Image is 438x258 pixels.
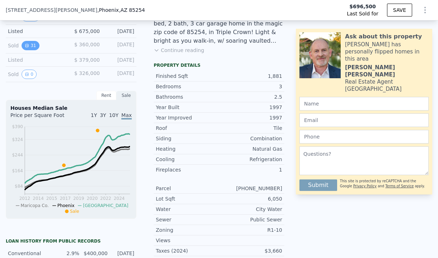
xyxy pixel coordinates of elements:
[219,166,282,173] div: 1
[345,78,393,85] div: Real Estate Agent
[10,112,71,123] div: Price per Square Foot
[8,41,65,50] div: Sold
[109,112,118,118] span: 10Y
[21,203,49,208] span: Maricopa Co.
[219,114,282,121] div: 1997
[299,113,429,127] input: Email
[83,203,128,208] span: [GEOGRAPHIC_DATA]
[8,28,65,35] div: Listed
[74,70,100,76] span: $ 326,000
[46,196,57,201] tspan: 2015
[154,47,204,54] button: Continue reading
[6,238,136,244] div: Loan history from public records
[219,93,282,100] div: 2.5
[12,168,23,173] tspan: $164
[219,185,282,192] div: [PHONE_NUMBER]
[73,196,84,201] tspan: 2019
[87,196,98,201] tspan: 2020
[74,42,100,47] span: $ 360,000
[74,57,100,63] span: $ 379,000
[70,209,79,214] span: Sale
[156,166,219,173] div: Fireplaces
[156,185,219,192] div: Parcel
[156,216,219,223] div: Sewer
[156,104,219,111] div: Year Built
[156,145,219,153] div: Heating
[106,56,134,64] div: [DATE]
[156,226,219,234] div: Zoning
[60,196,71,201] tspan: 2017
[219,226,282,234] div: R1-10
[114,196,125,201] tspan: 2024
[156,114,219,121] div: Year Improved
[219,125,282,132] div: Tile
[22,70,37,79] button: View historical data
[84,250,108,257] div: $400,000
[57,250,79,257] div: 2.9%
[156,237,219,244] div: Views
[22,41,39,50] button: View historical data
[116,91,136,100] div: Sale
[345,85,402,93] div: [GEOGRAPHIC_DATA]
[12,137,23,142] tspan: $324
[33,196,44,201] tspan: 2014
[299,179,337,191] button: Submit
[345,32,422,41] div: Ask about this property
[8,56,65,64] div: Listed
[219,216,282,223] div: Public Sewer
[156,72,219,80] div: Finished Sqft
[219,104,282,111] div: 1997
[12,124,23,129] tspan: $390
[8,250,53,257] div: Conventional
[57,203,75,208] span: Phoenix
[219,195,282,202] div: 6,050
[12,153,23,158] tspan: $244
[156,125,219,132] div: Roof
[106,28,134,35] div: [DATE]
[156,156,219,163] div: Cooling
[156,247,219,254] div: Taxes (2024)
[156,83,219,90] div: Bedrooms
[219,206,282,213] div: City Water
[385,184,414,188] a: Terms of Service
[219,156,282,163] div: Refrigeration
[219,72,282,80] div: 1,881
[345,41,429,62] div: [PERSON_NAME] has personally flipped homes in this area
[156,93,219,100] div: Bathrooms
[106,41,134,50] div: [DATE]
[299,97,429,111] input: Name
[154,62,284,68] div: Property details
[74,28,100,34] span: $ 675,000
[121,112,132,119] span: Max
[156,135,219,142] div: Siding
[156,206,219,213] div: Water
[106,70,134,79] div: [DATE]
[340,177,429,191] div: This site is protected by reCAPTCHA and the Google and apply.
[96,91,116,100] div: Rent
[6,6,97,14] span: [STREET_ADDRESS][PERSON_NAME]
[10,104,132,112] div: Houses Median Sale
[418,3,432,17] button: Show Options
[112,250,134,257] div: [DATE]
[15,184,23,189] tspan: $84
[219,145,282,153] div: Natural Gas
[119,7,145,13] span: , AZ 85254
[19,196,31,201] tspan: 2012
[156,195,219,202] div: Lot Sqft
[154,11,284,45] div: Fall in love w/ this beautifully remodeled 3 bed, 2 bath, 3 car garage home in the magic zip code...
[219,135,282,142] div: Combination
[100,196,111,201] tspan: 2022
[387,4,412,17] button: SAVE
[97,6,145,14] span: , Phoenix
[353,184,377,188] a: Privacy Policy
[91,112,97,118] span: 1Y
[219,83,282,90] div: 3
[219,247,282,254] div: $3,660
[8,70,65,79] div: Sold
[100,112,106,118] span: 3Y
[349,3,376,10] span: $696,500
[299,130,429,144] input: Phone
[347,10,378,17] span: Last Sold for
[345,64,429,78] div: [PERSON_NAME] [PERSON_NAME]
